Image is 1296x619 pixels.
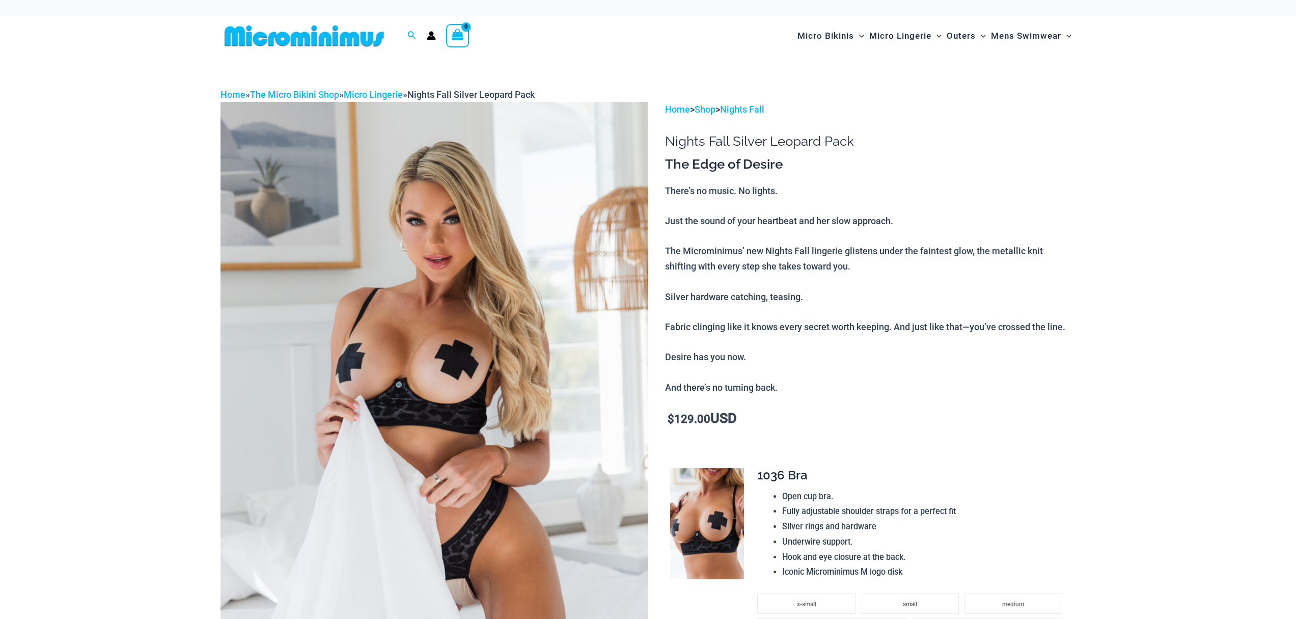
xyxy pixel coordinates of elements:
bdi: 129.00 [668,413,710,425]
li: Silver rings and hardware [782,519,1067,534]
li: Underwire support. [782,534,1067,550]
a: Search icon link [407,30,417,42]
span: Outers [947,23,976,49]
p: There’s no music. No lights. Just the sound of your heartbeat and her slow approach. The Micromin... [665,183,1076,395]
nav: Site Navigation [793,19,1076,53]
h1: Nights Fall Silver Leopard Pack [665,133,1076,149]
p: USD [665,411,1076,427]
span: Micro Bikinis [797,23,854,49]
span: $ [668,413,674,425]
li: small [861,594,959,614]
a: Account icon link [427,31,436,40]
a: Micro LingerieMenu ToggleMenu Toggle [867,20,944,51]
li: Hook and eye closure at the back. [782,550,1067,565]
a: Home [665,104,690,115]
a: Nights Fall [720,104,764,115]
li: Iconic Microminimus M logo disk [782,564,1067,580]
a: OutersMenu ToggleMenu Toggle [944,20,988,51]
a: The Micro Bikini Shop [250,89,339,100]
a: Shop [695,104,715,115]
span: x-small [797,601,816,608]
img: Nights Fall Silver Leopard 1036 Bra [670,468,744,579]
span: 1036 Bra [757,468,808,482]
span: Nights Fall Silver Leopard Pack [407,89,535,100]
span: medium [1002,601,1024,608]
img: MM SHOP LOGO FLAT [220,24,388,47]
span: Menu Toggle [976,23,986,49]
a: View Shopping Cart, empty [446,24,470,47]
a: Micro BikinisMenu ToggleMenu Toggle [795,20,867,51]
a: Micro Lingerie [344,89,403,100]
li: Open cup bra. [782,489,1067,504]
a: Mens SwimwearMenu ToggleMenu Toggle [988,20,1074,51]
h3: The Edge of Desire [665,156,1076,173]
span: Micro Lingerie [869,23,931,49]
span: small [903,601,917,608]
span: Menu Toggle [1061,23,1071,49]
span: Menu Toggle [854,23,864,49]
p: > > [665,102,1076,117]
li: Fully adjustable shoulder straps for a perfect fit [782,504,1067,519]
li: x-small [757,594,856,614]
a: Home [220,89,245,100]
span: » » » [220,89,535,100]
span: Mens Swimwear [991,23,1061,49]
span: Menu Toggle [931,23,942,49]
li: medium [964,594,1062,614]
